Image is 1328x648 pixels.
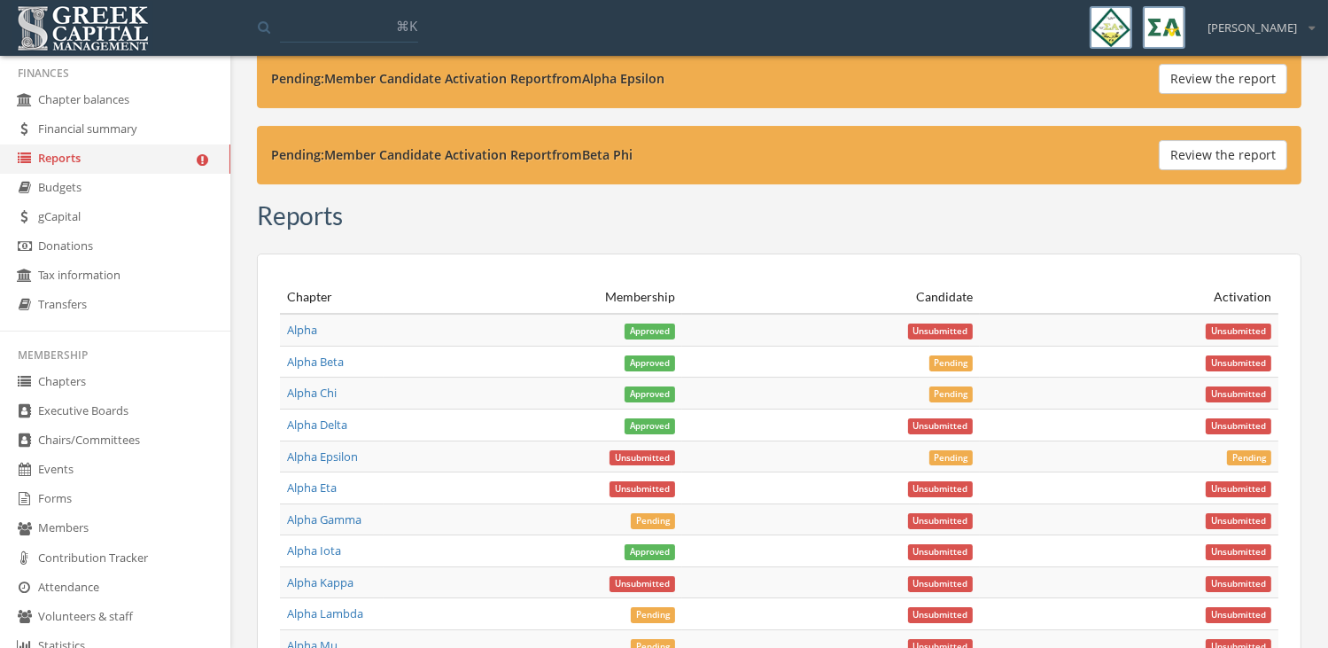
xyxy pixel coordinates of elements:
span: Unsubmitted [610,481,675,497]
span: Pending [929,386,974,402]
a: Alpha Gamma [287,511,361,527]
a: Unsubmitted [1206,574,1271,590]
span: Unsubmitted [1206,481,1271,497]
div: Chapter [287,288,377,306]
a: Alpha Delta [287,417,347,433]
span: Pending [631,607,675,623]
span: Unsubmitted [1206,386,1271,402]
span: Unsubmitted [1206,355,1271,371]
a: Unsubmitted [1206,417,1271,433]
div: [PERSON_NAME] [1196,6,1315,36]
h3: Reports [257,202,343,230]
a: Pending [631,605,675,621]
a: Unsubmitted [1206,322,1271,338]
span: Approved [625,418,675,434]
div: Membership [391,288,675,306]
span: Approved [625,355,675,371]
a: Unsubmitted [908,605,974,621]
a: Pending [1227,449,1271,465]
a: Approved [625,322,675,338]
a: Unsubmitted [1206,605,1271,621]
a: Approved [625,417,675,433]
a: Unsubmitted [610,574,675,590]
a: Alpha Lambda [287,605,363,621]
span: Unsubmitted [610,450,675,466]
a: Unsubmitted [610,480,675,496]
a: Approved [625,354,675,370]
a: Unsubmitted [1206,511,1271,527]
span: Unsubmitted [1206,607,1271,623]
span: [PERSON_NAME] [1208,20,1297,36]
a: Unsubmitted [610,449,675,465]
strong: Pending: Member Candidate Activation Report from Beta Phi [271,146,633,163]
a: Approved [625,385,675,401]
span: Pending [1227,450,1271,466]
span: Unsubmitted [1206,544,1271,560]
a: Alpha Epsilon [287,449,358,465]
a: Unsubmitted [1206,480,1271,496]
a: Unsubmitted [1206,543,1271,558]
div: Activation [987,288,1271,306]
button: Review the report [1159,140,1287,170]
a: Pending [929,385,974,401]
span: Unsubmitted [1206,418,1271,434]
span: Pending [929,355,974,371]
a: Alpha Eta [287,480,337,496]
a: Pending [929,354,974,370]
a: Unsubmitted [908,543,974,558]
a: Pending [631,511,675,527]
span: Unsubmitted [610,576,675,592]
a: Unsubmitted [908,511,974,527]
a: Unsubmitted [908,322,974,338]
a: Unsubmitted [908,480,974,496]
a: Unsubmitted [908,574,974,590]
a: Alpha Beta [287,354,344,370]
span: Unsubmitted [908,418,974,434]
span: Approved [625,544,675,560]
span: Unsubmitted [908,576,974,592]
span: Unsubmitted [908,324,974,340]
a: Alpha [287,322,317,338]
a: Unsubmitted [1206,385,1271,401]
span: Unsubmitted [908,513,974,529]
button: Review the report [1159,64,1287,94]
a: Pending [929,449,974,465]
a: Alpha Kappa [287,574,353,590]
span: Unsubmitted [1206,324,1271,340]
a: Approved [625,543,675,558]
a: Alpha Iota [287,543,341,558]
span: Unsubmitted [908,607,974,623]
span: Unsubmitted [908,481,974,497]
div: Candidate [689,288,974,306]
span: Unsubmitted [1206,513,1271,529]
span: Approved [625,386,675,402]
strong: Pending: Member Candidate Activation Report from Alpha Epsilon [271,70,664,87]
span: Unsubmitted [1206,576,1271,592]
span: Unsubmitted [908,544,974,560]
a: Unsubmitted [1206,354,1271,370]
span: ⌘K [396,17,417,35]
span: Approved [625,324,675,340]
span: Pending [929,450,974,466]
a: Alpha Chi [287,385,337,401]
a: Unsubmitted [908,417,974,433]
span: Pending [631,513,675,529]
